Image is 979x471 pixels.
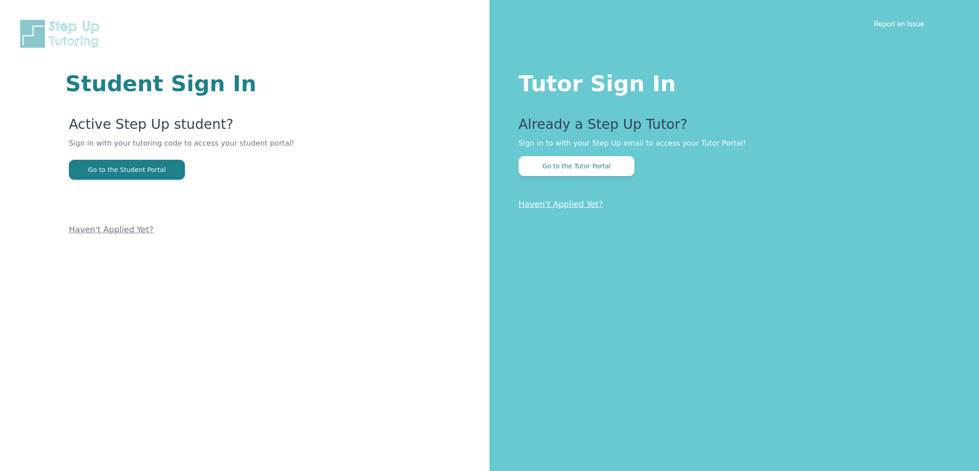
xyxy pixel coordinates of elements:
[69,138,381,160] p: Sign in with your tutoring code to access your student portal!
[519,199,603,209] a: Haven't Applied Yet?
[65,73,381,94] h1: Student Sign In
[519,162,635,170] a: Go to the Tutor Portal
[69,225,154,234] a: Haven't Applied Yet?
[519,69,943,94] h1: Tutor Sign In
[69,165,185,174] a: Go to the Student Portal
[69,160,185,180] button: Go to the Student Portal
[519,116,943,138] p: Already a Step Up Tutor?
[18,18,105,49] img: Step Up Tutoring horizontal logo
[874,19,924,28] a: Report an Issue
[69,116,381,138] p: Active Step Up student?
[519,138,943,149] p: Sign in to with your Step Up email to access your Tutor Portal!
[519,156,635,176] button: Go to the Tutor Portal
